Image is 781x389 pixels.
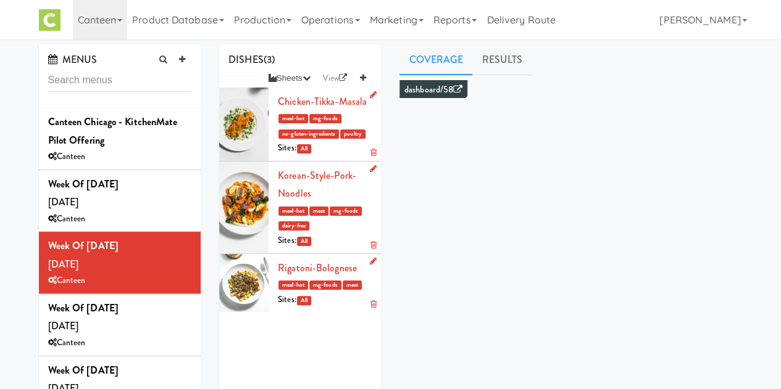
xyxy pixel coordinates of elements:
[48,335,192,351] div: Canteen
[330,207,362,216] span: mg-foods
[48,239,119,253] b: Week of [DATE]
[309,114,341,123] span: mg-foods
[404,83,462,96] a: dashboard/58
[278,280,308,290] span: meal-hot
[297,296,311,305] span: All
[472,44,532,75] a: Results
[278,168,356,201] a: Korean-Style-Pork-Noodles
[39,170,201,232] li: Week of [DATE][DATE]Canteen
[340,129,365,139] span: poultry
[48,52,98,67] span: MENUS
[278,114,308,123] span: meal-hot
[39,9,61,31] img: Micromart
[48,177,119,191] b: Week of [DATE]
[309,280,341,290] span: mg-foods
[48,301,119,334] span: [DATE]
[309,207,328,216] span: meat
[297,237,311,246] span: All
[228,52,264,67] span: DISHES
[343,280,362,290] span: meat
[262,69,317,88] button: Sheets
[48,69,192,92] input: Search menus
[48,301,119,315] b: Week of [DATE]
[48,273,192,289] div: Canteen
[278,261,357,275] a: Rigatoni-Bolognese
[39,232,201,294] li: Week of [DATE][DATE]Canteen
[278,94,367,109] a: Chicken-Tikka-Masala
[278,141,372,156] div: Sites:
[39,294,201,356] li: Week of [DATE][DATE]Canteen
[48,115,178,147] b: Canteen Chicago - KitchenMate Pilot Offering
[48,177,119,210] span: [DATE]
[264,52,275,67] span: (3)
[297,144,311,154] span: All
[48,239,119,271] span: [DATE]
[48,363,119,377] b: Week of [DATE]
[48,211,192,227] div: Canteen
[278,292,372,308] div: Sites:
[278,207,308,216] span: meal-hot
[48,149,192,165] div: Canteen
[278,221,309,231] span: dairy-free
[278,233,372,248] div: Sites:
[278,129,339,139] span: no-gluten-ingredients
[399,44,472,75] a: Coverage
[39,108,201,170] li: Canteen Chicago - KitchenMate Pilot OfferingCanteen
[317,69,354,88] a: View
